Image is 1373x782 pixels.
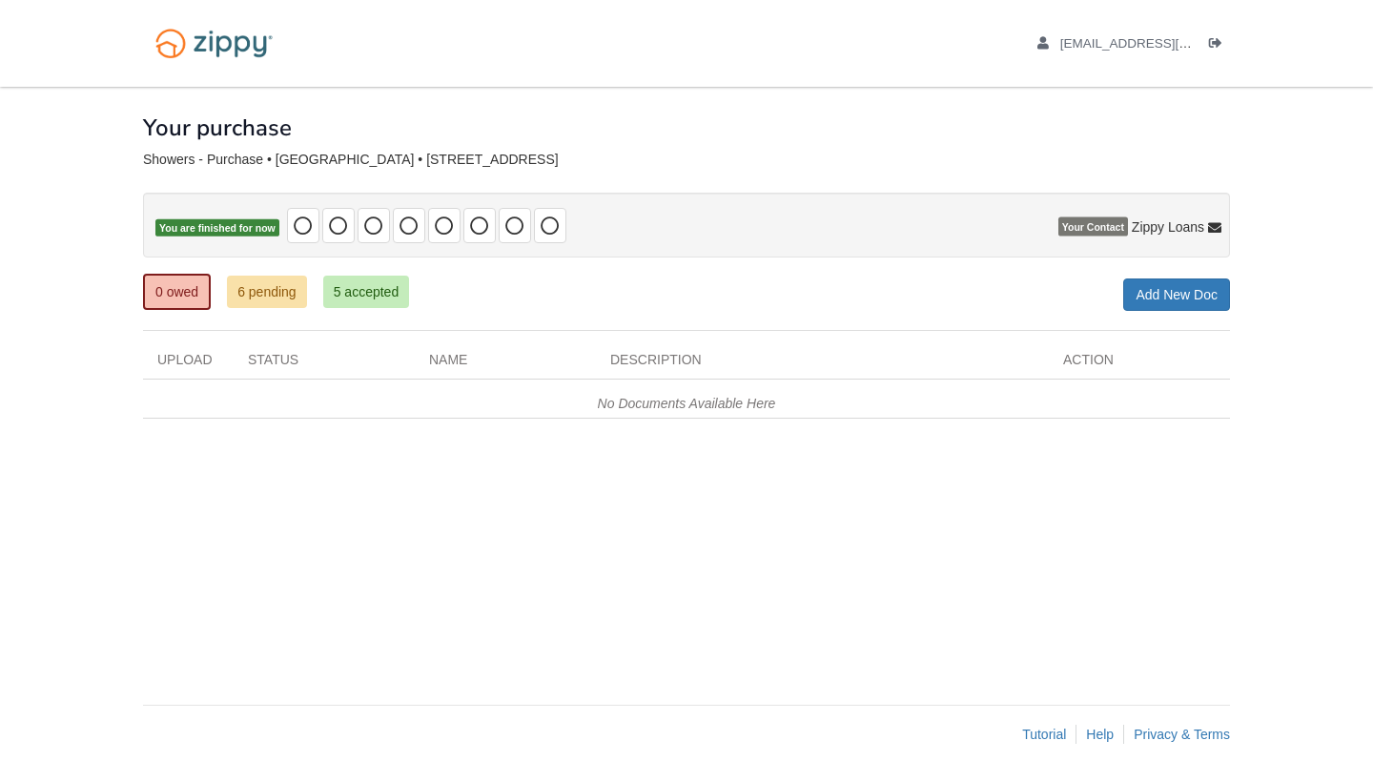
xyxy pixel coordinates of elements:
[143,350,234,379] div: Upload
[415,350,596,379] div: Name
[1058,217,1128,237] span: Your Contact
[596,350,1049,379] div: Description
[227,276,307,308] a: 6 pending
[143,19,285,68] img: Logo
[143,152,1230,168] div: Showers - Purchase • [GEOGRAPHIC_DATA] • [STREET_ADDRESS]
[1060,36,1279,51] span: mztierani@gmail.com
[1022,727,1066,742] a: Tutorial
[1209,36,1230,55] a: Log out
[1086,727,1114,742] a: Help
[1132,217,1204,237] span: Zippy Loans
[143,115,292,140] h1: Your purchase
[1123,278,1230,311] a: Add New Doc
[155,219,279,237] span: You are finished for now
[1037,36,1279,55] a: edit profile
[598,396,776,411] em: No Documents Available Here
[1049,350,1230,379] div: Action
[234,350,415,379] div: Status
[143,274,211,310] a: 0 owed
[323,276,410,308] a: 5 accepted
[1134,727,1230,742] a: Privacy & Terms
